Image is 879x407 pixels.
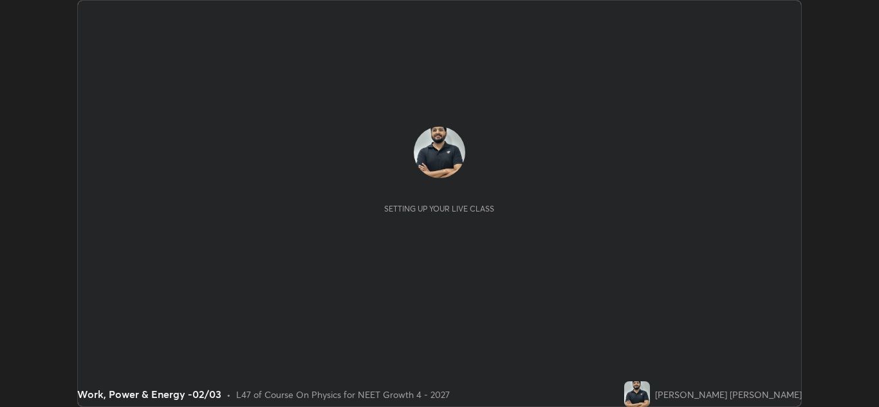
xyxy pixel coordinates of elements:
div: L47 of Course On Physics for NEET Growth 4 - 2027 [236,388,450,401]
div: Work, Power & Energy -02/03 [77,386,221,402]
div: Setting up your live class [384,204,494,213]
img: 7d08814e4197425d9a92ec1182f4f26a.jpg [624,381,650,407]
div: [PERSON_NAME] [PERSON_NAME] [655,388,802,401]
div: • [227,388,231,401]
img: 7d08814e4197425d9a92ec1182f4f26a.jpg [414,127,465,178]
